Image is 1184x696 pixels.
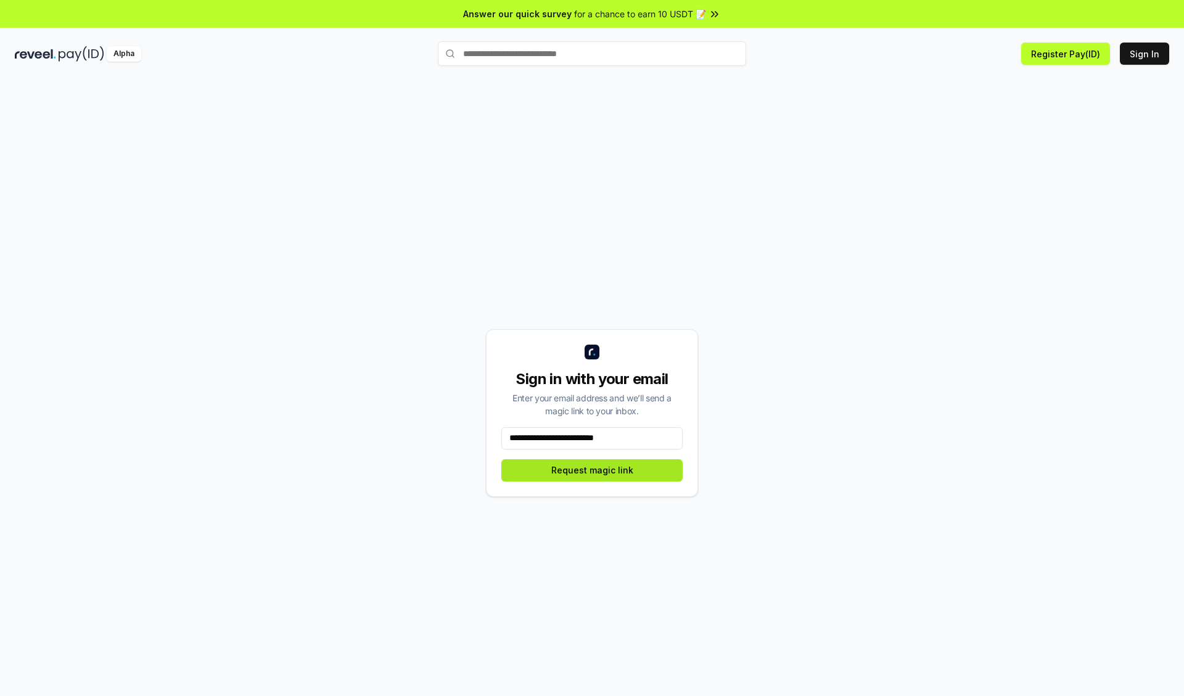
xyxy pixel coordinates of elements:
img: reveel_dark [15,46,56,62]
div: Sign in with your email [501,369,683,389]
div: Alpha [107,46,141,62]
button: Register Pay(ID) [1021,43,1110,65]
button: Sign In [1120,43,1169,65]
div: Enter your email address and we’ll send a magic link to your inbox. [501,391,683,417]
span: for a chance to earn 10 USDT 📝 [574,7,706,20]
span: Answer our quick survey [463,7,572,20]
img: logo_small [585,345,599,359]
img: pay_id [59,46,104,62]
button: Request magic link [501,459,683,481]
